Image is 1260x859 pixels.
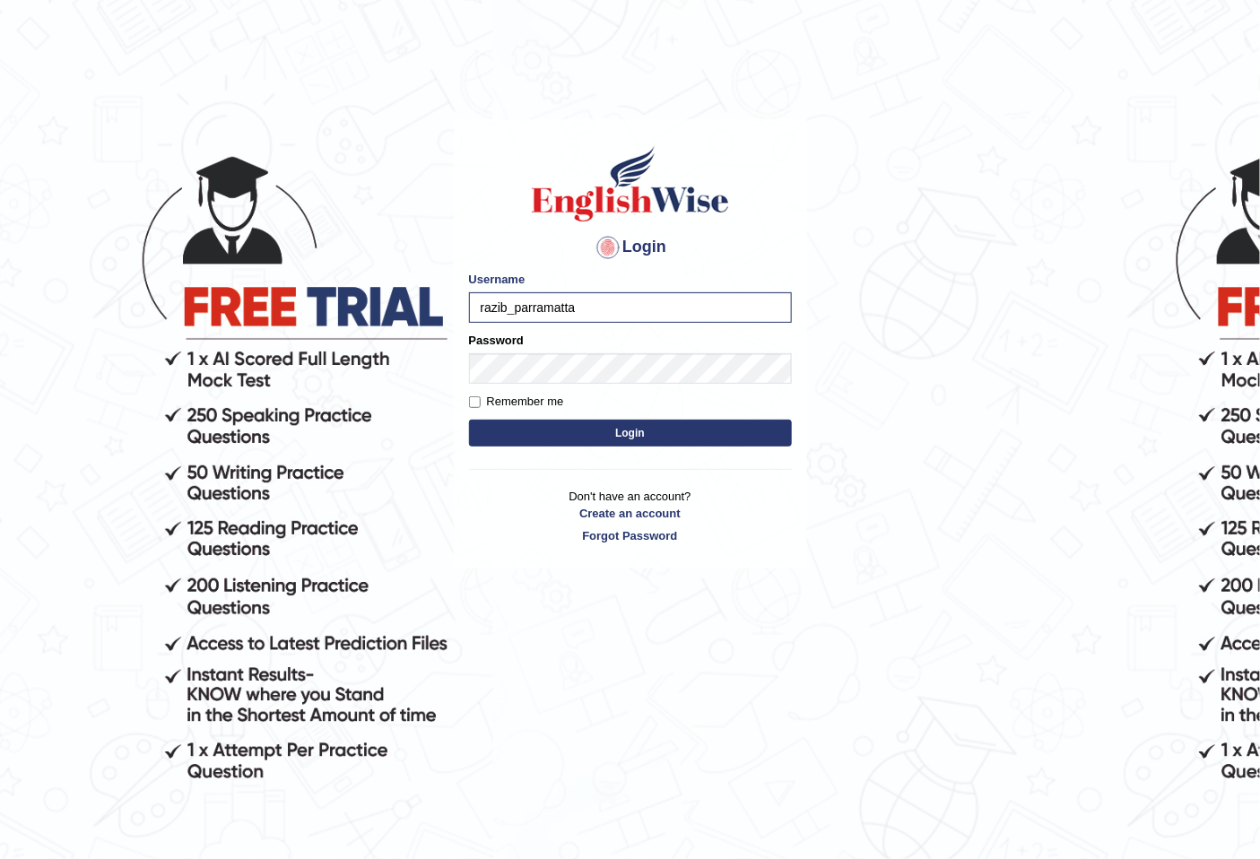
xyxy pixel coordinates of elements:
[469,233,792,262] h4: Login
[469,396,481,408] input: Remember me
[469,420,792,447] button: Login
[469,505,792,522] a: Create an account
[469,488,792,543] p: Don't have an account?
[469,271,526,288] label: Username
[469,527,792,544] a: Forgot Password
[528,143,733,224] img: Logo of English Wise sign in for intelligent practice with AI
[469,393,564,411] label: Remember me
[469,332,524,349] label: Password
